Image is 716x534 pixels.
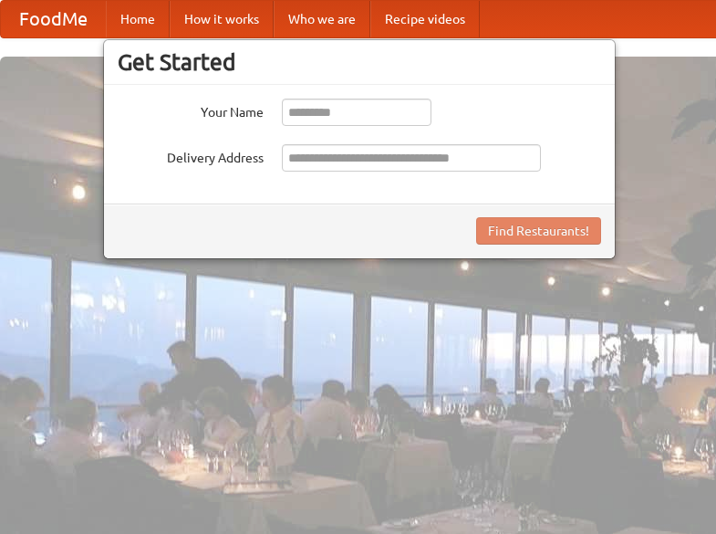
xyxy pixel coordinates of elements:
[118,99,264,121] label: Your Name
[170,1,274,37] a: How it works
[118,48,601,76] h3: Get Started
[106,1,170,37] a: Home
[274,1,370,37] a: Who we are
[370,1,480,37] a: Recipe videos
[476,217,601,245] button: Find Restaurants!
[1,1,106,37] a: FoodMe
[118,144,264,167] label: Delivery Address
